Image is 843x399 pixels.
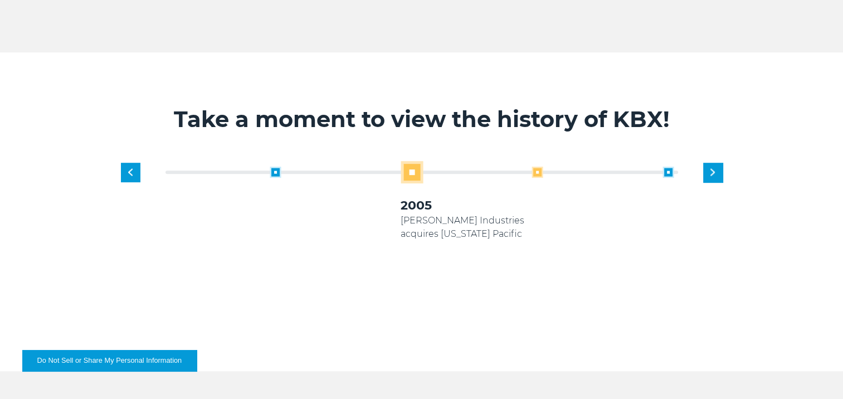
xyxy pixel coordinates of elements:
img: next slide [710,169,715,176]
h3: 2005 [401,197,532,214]
h2: Take a moment to view the history of KBX! [79,105,764,133]
button: Do Not Sell or Share My Personal Information [22,350,197,371]
img: previous slide [128,169,133,176]
div: Previous slide [121,163,140,182]
div: Next slide [703,163,723,182]
p: [PERSON_NAME] Industries acquires [US_STATE] Pacific [401,214,532,241]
